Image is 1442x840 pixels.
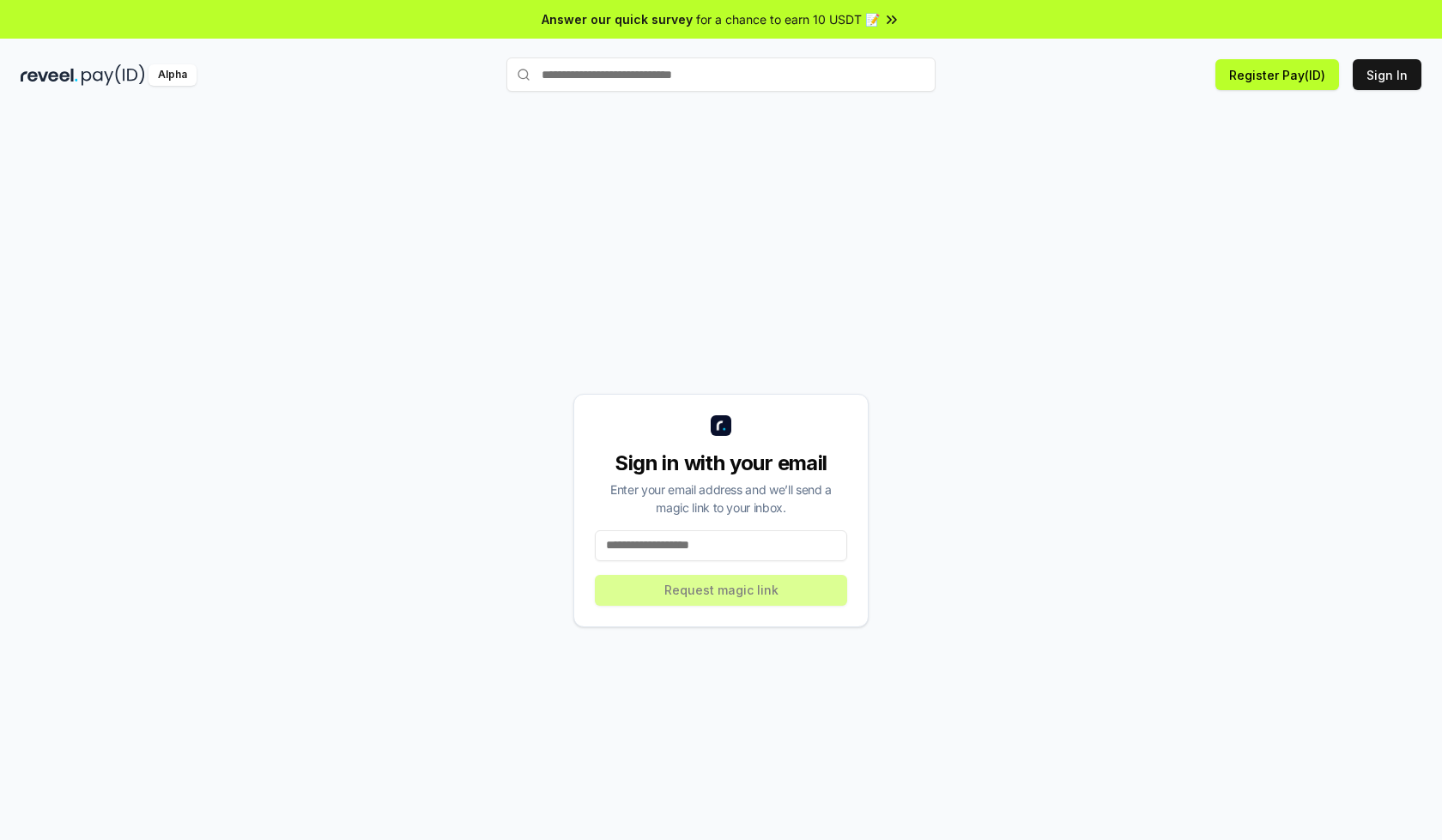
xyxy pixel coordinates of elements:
img: reveel_dark [21,64,78,86]
span: Answer our quick survey [542,10,693,28]
span: for a chance to earn 10 USDT 📝 [696,10,880,28]
div: Alpha [148,64,197,86]
button: Sign In [1353,59,1421,90]
div: Sign in with your email [595,450,847,477]
div: Enter your email address and we’ll send a magic link to your inbox. [595,480,847,517]
button: Register Pay(ID) [1215,59,1339,90]
img: pay_id [82,64,145,86]
img: logo_small [711,415,731,436]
